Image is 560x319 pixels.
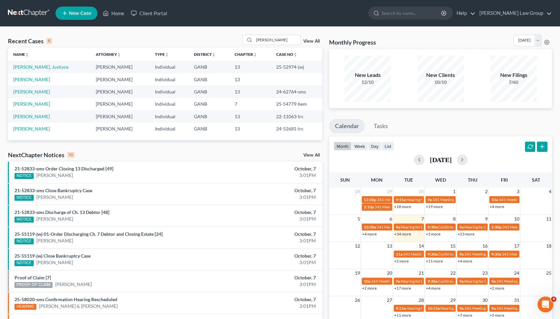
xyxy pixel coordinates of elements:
[418,242,425,250] span: 14
[394,204,411,209] a: +18 more
[432,197,492,202] span: 341 Meeting for [PERSON_NAME]
[490,313,504,318] a: +5 more
[354,296,361,304] span: 26
[532,177,540,183] span: Sat
[368,119,394,133] a: Tasks
[36,172,73,179] a: [PERSON_NAME]
[513,242,520,250] span: 17
[426,231,440,236] a: +3 more
[516,188,520,195] span: 3
[401,225,452,230] span: Hearing for [PERSON_NAME]
[39,303,118,309] a: [PERSON_NAME] & [PERSON_NAME]
[482,269,488,277] span: 23
[418,188,425,195] span: 30
[303,39,320,44] a: View All
[364,279,370,284] span: 10a
[368,142,382,151] button: day
[396,197,406,202] span: 9:15a
[229,61,271,73] td: 13
[545,215,552,223] span: 11
[271,123,323,135] td: 24-52681-lrc
[468,177,477,183] span: Thu
[15,166,113,171] a: 21-52833-sms Order Closing 13 Discharged [49]
[293,53,297,57] i: unfold_more
[155,52,169,57] a: Typeunfold_more
[36,216,73,222] a: [PERSON_NAME]
[13,101,50,107] a: [PERSON_NAME]
[389,215,393,223] span: 6
[91,110,150,123] td: [PERSON_NAME]
[340,177,350,183] span: Sun
[386,296,393,304] span: 27
[99,7,128,19] a: Home
[501,177,508,183] span: Fri
[229,110,271,123] td: 13
[362,231,377,236] a: +4 more
[189,98,229,110] td: GANB
[194,52,216,57] a: Districtunfold_more
[548,296,552,304] span: 1
[513,269,520,277] span: 24
[435,177,446,183] span: Wed
[394,231,411,236] a: +34 more
[271,86,323,98] td: 24-62764-sms
[430,156,452,163] h2: [DATE]
[491,71,537,79] div: New Filings
[428,279,437,284] span: 9:30a
[352,142,368,151] button: week
[13,114,50,119] a: [PERSON_NAME]
[220,259,316,266] div: 3:01PM
[428,252,437,257] span: 9:30a
[229,98,271,110] td: 7
[36,194,73,200] a: [PERSON_NAME]
[150,86,189,98] td: Individual
[212,53,216,57] i: unfold_more
[276,52,297,57] a: Case Nounfold_more
[394,313,411,318] a: +11 more
[220,296,316,303] div: October, 7
[426,286,440,291] a: +4 more
[464,306,524,311] span: 341 Meeting for [PERSON_NAME]
[426,259,443,264] a: +11 more
[271,98,323,110] td: 25-54779-bem
[450,296,456,304] span: 29
[438,279,514,284] span: Confirmation Hearing for [PERSON_NAME]
[382,142,394,151] button: list
[303,153,320,158] a: View All
[482,242,488,250] span: 16
[345,71,391,79] div: New Leads
[91,98,150,110] td: [PERSON_NAME]
[15,275,51,280] a: Proof of Claim [7]
[491,279,496,284] span: 9a
[15,173,34,179] div: NOTICE
[396,279,400,284] span: 9a
[453,7,475,19] a: Help
[55,281,92,288] a: [PERSON_NAME]
[428,306,440,311] span: 10:15a
[220,216,316,222] div: 3:01PM
[253,53,257,57] i: unfold_more
[371,279,430,284] span: 341 Meeting for [PERSON_NAME]
[403,252,463,257] span: 341 Meeting for [PERSON_NAME]
[482,296,488,304] span: 30
[15,195,34,201] div: NOTICE
[13,89,50,94] a: [PERSON_NAME]
[418,269,425,277] span: 21
[220,274,316,281] div: October, 7
[15,209,109,215] a: 21-52833-sms Discharge of Ch. 13 Debtor [48]
[15,297,117,302] a: 25-58020-sms Confirmation Hearing Rescheduled
[438,225,549,230] span: Confirmation Hearing for [PERSON_NAME] & [PERSON_NAME]
[428,225,437,230] span: 9:30a
[220,303,316,309] div: 3:01PM
[401,279,452,284] span: Hearing for [PERSON_NAME]
[91,73,150,86] td: [PERSON_NAME]
[150,123,189,135] td: Individual
[36,237,73,244] a: [PERSON_NAME]
[375,204,434,209] span: 341 Meeting for [PERSON_NAME]
[545,269,552,277] span: 25
[15,253,91,259] a: 25-55119-jwj Close Bankruptcy Case
[329,119,365,133] a: Calendar
[220,187,316,194] div: October, 7
[476,7,552,19] a: [PERSON_NAME] Law Group
[459,306,464,311] span: 9a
